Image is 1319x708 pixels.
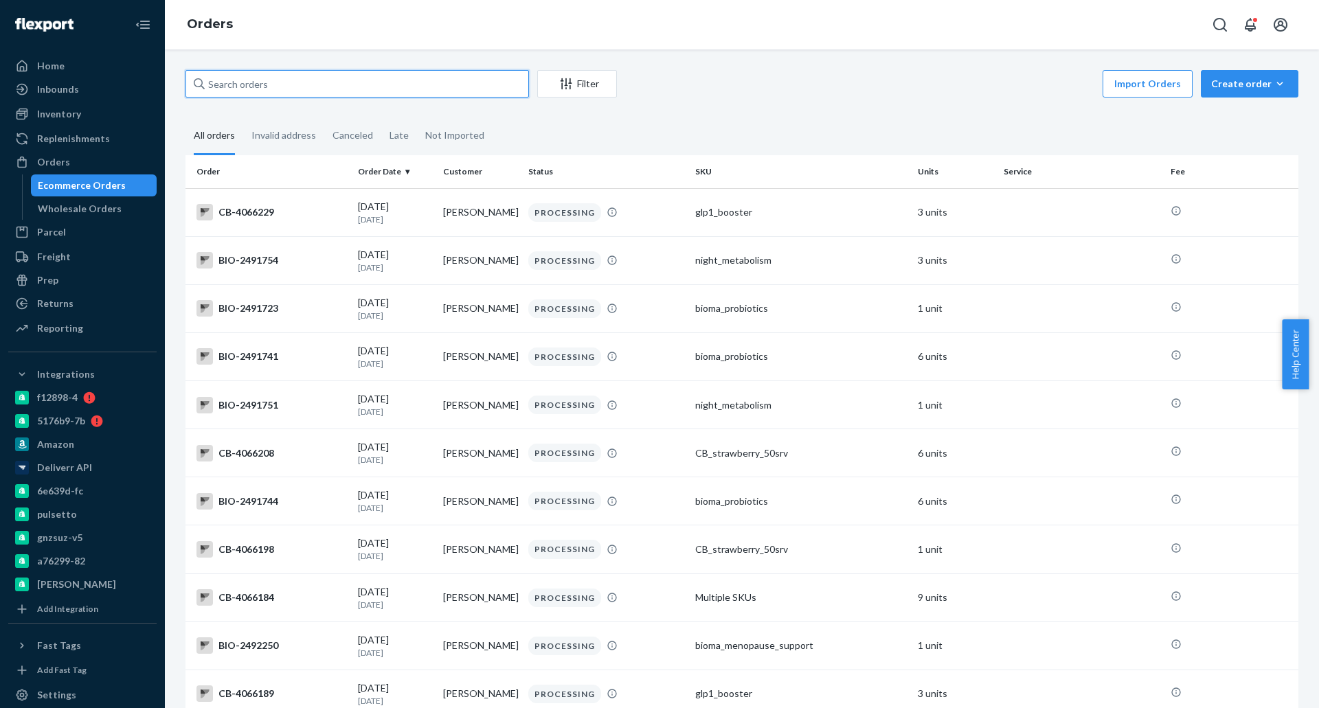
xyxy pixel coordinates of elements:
div: [DATE] [358,633,432,659]
td: [PERSON_NAME] [438,236,523,284]
p: [DATE] [358,454,432,466]
div: glp1_booster [695,205,907,219]
p: [DATE] [358,406,432,418]
div: [DATE] [358,296,432,321]
a: Inbounds [8,78,157,100]
td: 9 units [912,573,997,621]
a: a76299-82 [8,550,157,572]
button: Close Navigation [129,11,157,38]
td: 6 units [912,332,997,380]
div: bioma_probiotics [695,301,907,315]
div: [DATE] [358,585,432,610]
div: Customer [443,165,517,177]
div: [DATE] [358,344,432,369]
button: Create order [1201,70,1298,98]
button: Import Orders [1103,70,1193,98]
a: Orders [187,16,233,32]
div: Filter [538,77,616,91]
a: Add Integration [8,601,157,617]
td: 3 units [912,188,997,236]
a: Amazon [8,433,157,455]
th: Status [523,155,690,188]
div: [PERSON_NAME] [37,578,116,591]
div: Deliverr API [37,461,92,475]
div: BIO-2491741 [196,348,347,365]
div: bioma_menopause_support [695,639,907,652]
a: Parcel [8,221,157,243]
td: [PERSON_NAME] [438,332,523,380]
div: CB-4066229 [196,204,347,220]
a: Ecommerce Orders [31,174,157,196]
div: Replenishments [37,132,110,146]
td: [PERSON_NAME] [438,477,523,525]
div: Add Integration [37,603,98,615]
div: pulsetto [37,507,77,521]
button: Open account menu [1267,11,1294,38]
div: gnzsuz-v5 [37,531,82,545]
a: f12898-4 [8,387,157,409]
td: 6 units [912,477,997,525]
div: Not Imported [425,117,484,153]
div: Returns [37,297,74,310]
div: night_metabolism [695,253,907,267]
div: glp1_booster [695,687,907,700]
div: 5176b9-7b [37,414,85,428]
div: [DATE] [358,248,432,273]
div: Late [390,117,409,153]
div: [DATE] [358,488,432,514]
a: Replenishments [8,128,157,150]
div: Home [37,59,65,73]
div: CB_strawberry_50srv [695,543,907,556]
div: PROCESSING [528,203,601,222]
div: Create order [1211,77,1288,91]
div: Wholesale Orders [38,202,122,216]
a: Settings [8,684,157,706]
div: f12898-4 [37,391,78,404]
a: Freight [8,246,157,268]
p: [DATE] [358,647,432,659]
p: [DATE] [358,358,432,369]
a: Orders [8,151,157,173]
div: PROCESSING [528,685,601,703]
div: Parcel [37,225,66,239]
p: [DATE] [358,502,432,514]
div: Invalid address [251,117,316,153]
div: Settings [37,688,76,702]
img: Flexport logo [15,18,74,32]
div: PROCESSING [528,492,601,510]
div: CB-4066208 [196,445,347,461]
div: PROCESSING [528,540,601,558]
button: Open Search Box [1206,11,1234,38]
div: Amazon [37,437,74,451]
td: 1 unit [912,381,997,429]
div: [DATE] [358,392,432,418]
div: Canceled [332,117,373,153]
td: 1 unit [912,621,997,670]
td: [PERSON_NAME] [438,284,523,332]
p: [DATE] [358,550,432,562]
td: 6 units [912,429,997,477]
div: CB-4066184 [196,589,347,606]
div: Freight [37,250,71,264]
div: BIO-2491751 [196,397,347,413]
p: [DATE] [358,262,432,273]
a: Wholesale Orders [31,198,157,220]
div: PROCESSING [528,299,601,318]
a: Prep [8,269,157,291]
td: [PERSON_NAME] [438,429,523,477]
div: a76299-82 [37,554,85,568]
button: Integrations [8,363,157,385]
div: CB-4066198 [196,541,347,558]
a: 6e639d-fc [8,480,157,502]
div: BIO-2492250 [196,637,347,654]
td: [PERSON_NAME] [438,381,523,429]
div: Orders [37,155,70,169]
p: [DATE] [358,214,432,225]
div: PROCESSING [528,637,601,655]
a: Returns [8,293,157,315]
div: Prep [37,273,58,287]
div: BIO-2491723 [196,300,347,317]
button: Fast Tags [8,635,157,656]
th: Units [912,155,997,188]
div: CB_strawberry_50srv [695,446,907,460]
